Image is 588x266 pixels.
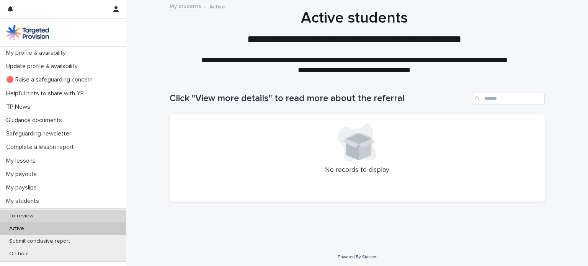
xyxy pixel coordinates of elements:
p: On hold [3,251,35,257]
a: My students [170,2,201,10]
input: Search [472,93,545,105]
p: Helpful hints to share with YP [3,90,90,97]
p: Complete a lesson report [3,144,80,151]
h1: Active students [167,9,542,27]
p: Active [209,2,225,10]
p: Guidance documents [3,117,68,124]
h1: Click "View more details" to read more about the referral [170,93,469,104]
p: My profile & availability [3,49,72,57]
p: Update profile & availability [3,63,84,70]
p: My payouts [3,171,43,178]
p: My students [3,197,45,205]
p: Submit conclusive report [3,238,76,245]
p: My payslips [3,184,43,191]
img: M5nRWzHhSzIhMunXDL62 [6,25,49,40]
p: TP News [3,103,36,111]
p: My lessons [3,157,42,165]
a: Powered By Stacker [338,255,376,259]
p: Safeguarding newsletter [3,130,77,137]
p: No records to display [179,166,536,175]
p: 🔴 Raise a safeguarding concern [3,76,99,83]
p: To review [3,213,39,219]
p: Active [3,225,30,232]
